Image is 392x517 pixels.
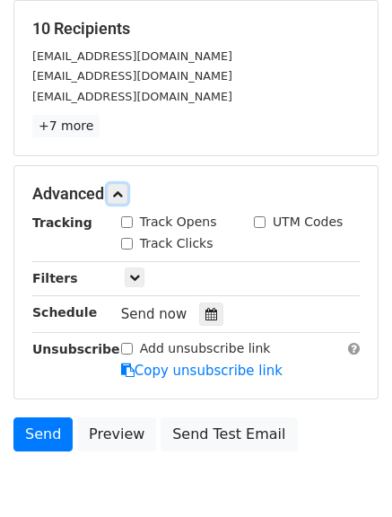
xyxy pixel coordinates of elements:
a: Send Test Email [161,417,297,451]
strong: Unsubscribe [32,342,120,356]
h5: Advanced [32,184,360,204]
a: Preview [77,417,156,451]
strong: Filters [32,271,78,285]
strong: Schedule [32,305,97,320]
label: Track Clicks [140,234,213,253]
label: Add unsubscribe link [140,339,271,358]
h5: 10 Recipients [32,19,360,39]
a: Copy unsubscribe link [121,363,283,379]
span: Send now [121,306,187,322]
small: [EMAIL_ADDRESS][DOMAIN_NAME] [32,90,232,103]
label: UTM Codes [273,213,343,232]
label: Track Opens [140,213,217,232]
small: [EMAIL_ADDRESS][DOMAIN_NAME] [32,49,232,63]
a: Send [13,417,73,451]
a: +7 more [32,115,100,137]
iframe: Chat Widget [302,431,392,517]
strong: Tracking [32,215,92,230]
small: [EMAIL_ADDRESS][DOMAIN_NAME] [32,69,232,83]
